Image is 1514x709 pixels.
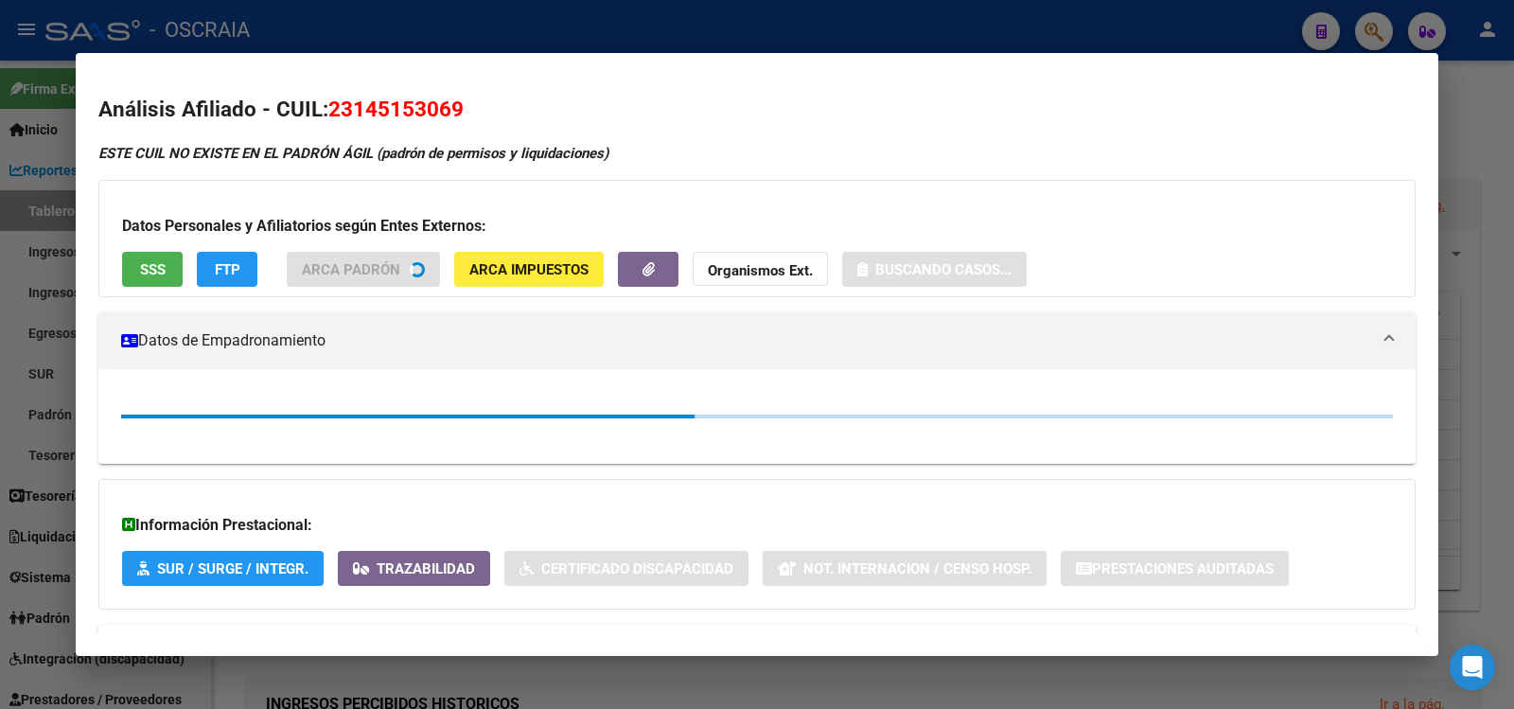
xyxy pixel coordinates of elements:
span: Certificado Discapacidad [541,560,733,577]
button: ARCA Impuestos [454,252,604,287]
mat-expansion-panel-header: Aportes y Contribuciones del Afiliado: 23145153069 [98,625,1416,670]
span: Not. Internacion / Censo Hosp. [803,560,1031,577]
h3: Información Prestacional: [122,514,1392,537]
button: Not. Internacion / Censo Hosp. [763,551,1047,586]
span: 23145153069 [328,97,464,121]
span: Prestaciones Auditadas [1092,560,1274,577]
button: ARCA Padrón [287,252,440,287]
button: Buscando casos... [842,252,1027,287]
span: Buscando casos... [875,261,1012,278]
mat-expansion-panel-header: Datos de Empadronamiento [98,312,1416,369]
button: SSS [122,252,183,287]
span: SUR / SURGE / INTEGR. [157,560,308,577]
span: Trazabilidad [377,560,475,577]
button: Trazabilidad [338,551,490,586]
h2: Análisis Afiliado - CUIL: [98,94,1416,126]
button: SUR / SURGE / INTEGR. [122,551,324,586]
div: Open Intercom Messenger [1450,645,1495,690]
button: Prestaciones Auditadas [1061,551,1289,586]
button: Certificado Discapacidad [504,551,748,586]
h3: Datos Personales y Afiliatorios según Entes Externos: [122,215,1392,238]
div: Datos de Empadronamiento [98,369,1416,464]
button: FTP [197,252,257,287]
span: FTP [215,261,240,278]
strong: ESTE CUIL NO EXISTE EN EL PADRÓN ÁGIL (padrón de permisos y liquidaciones) [98,145,608,162]
strong: Organismos Ext. [708,262,813,279]
button: Organismos Ext. [693,252,828,287]
mat-panel-title: Datos de Empadronamiento [121,329,1370,352]
span: SSS [140,261,166,278]
span: ARCA Padrón [302,261,400,278]
span: ARCA Impuestos [469,261,589,278]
